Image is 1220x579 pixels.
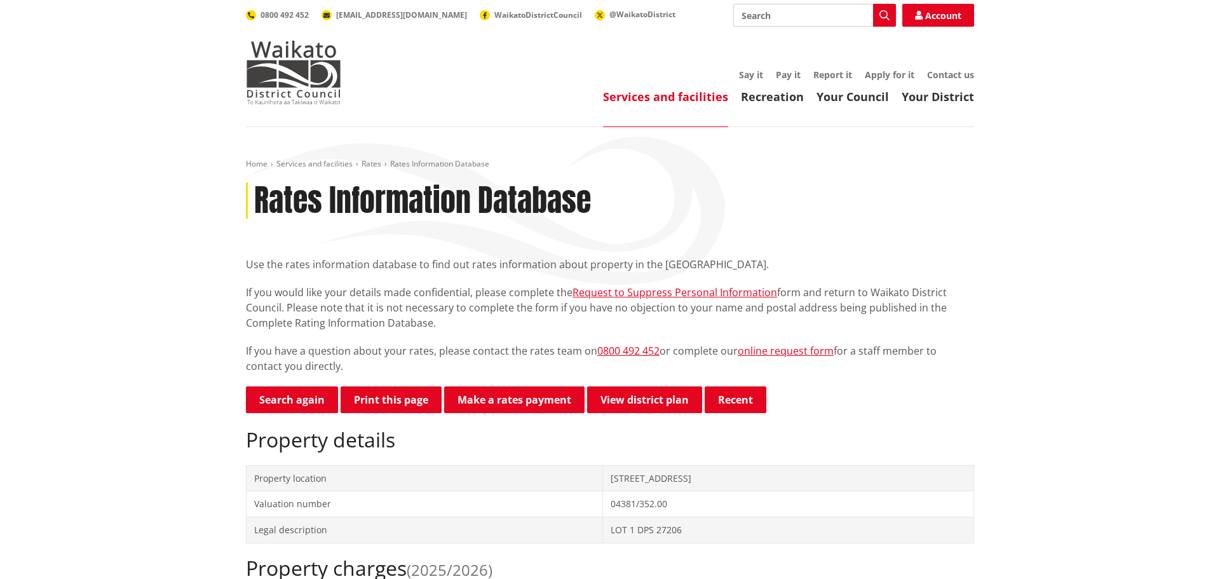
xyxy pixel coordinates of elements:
[246,257,974,272] p: Use the rates information database to find out rates information about property in the [GEOGRAPHI...
[246,159,974,170] nav: breadcrumb
[247,517,603,543] td: Legal description
[739,69,763,81] a: Say it
[246,343,974,374] p: If you have a question about your rates, please contact the rates team on or complete our for a s...
[444,386,585,413] a: Make a rates payment
[246,285,974,330] p: If you would like your details made confidential, please complete the form and return to Waikato ...
[602,517,973,543] td: LOT 1 DPS 27206
[261,10,309,20] span: 0800 492 452
[733,4,896,27] input: Search input
[595,9,675,20] a: @WaikatoDistrict
[902,89,974,104] a: Your District
[927,69,974,81] a: Contact us
[602,491,973,517] td: 04381/352.00
[390,158,489,169] span: Rates Information Database
[246,428,974,452] h2: Property details
[246,41,341,104] img: Waikato District Council - Te Kaunihera aa Takiwaa o Waikato
[247,491,603,517] td: Valuation number
[741,89,804,104] a: Recreation
[362,158,381,169] a: Rates
[609,9,675,20] span: @WaikatoDistrict
[573,285,777,299] a: Request to Suppress Personal Information
[902,4,974,27] a: Account
[246,386,338,413] a: Search again
[817,89,889,104] a: Your Council
[597,344,660,358] a: 0800 492 452
[276,158,353,169] a: Services and facilities
[776,69,801,81] a: Pay it
[246,10,309,20] a: 0800 492 452
[247,465,603,491] td: Property location
[813,69,852,81] a: Report it
[494,10,582,20] span: WaikatoDistrictCouncil
[587,386,702,413] a: View district plan
[322,10,467,20] a: [EMAIL_ADDRESS][DOMAIN_NAME]
[341,386,442,413] button: Print this page
[738,344,834,358] a: online request form
[336,10,467,20] span: [EMAIL_ADDRESS][DOMAIN_NAME]
[705,386,766,413] button: Recent
[865,69,914,81] a: Apply for it
[603,89,728,104] a: Services and facilities
[246,158,268,169] a: Home
[480,10,582,20] a: WaikatoDistrictCouncil
[254,182,591,219] h1: Rates Information Database
[602,465,973,491] td: [STREET_ADDRESS]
